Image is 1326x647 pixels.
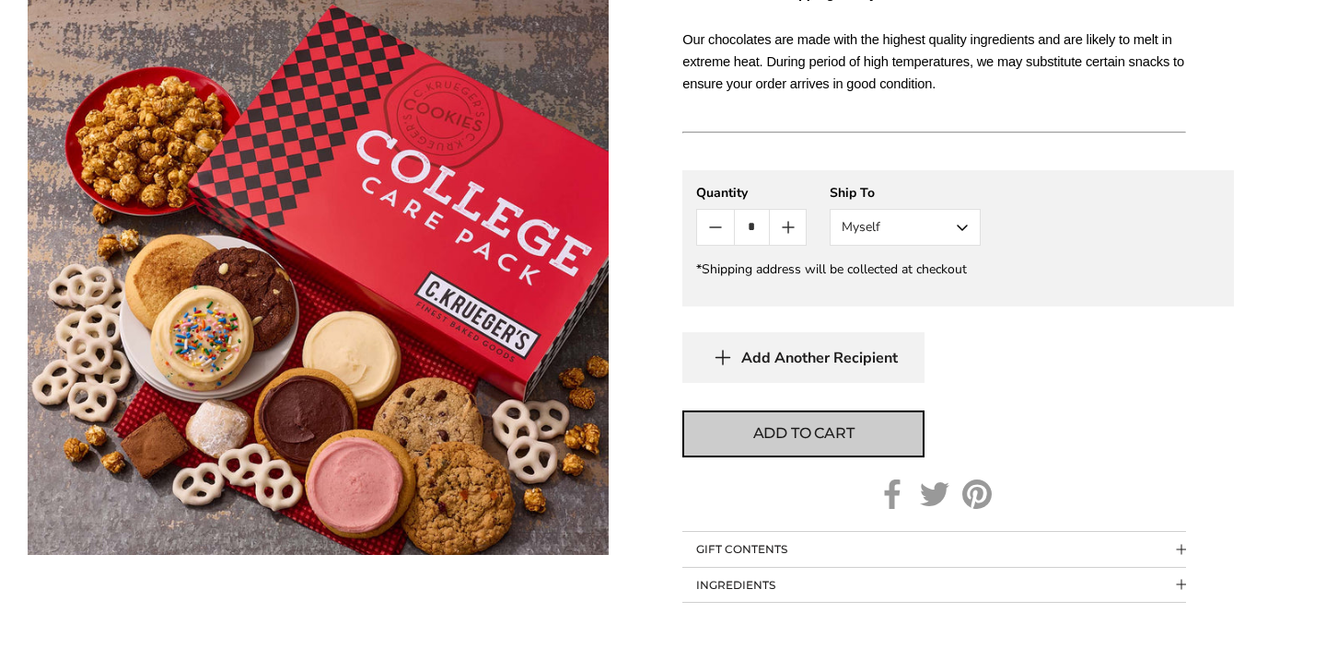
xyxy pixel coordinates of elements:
iframe: Sign Up via Text for Offers [15,577,191,632]
span: Add to cart [753,422,855,445]
div: Ship To [830,184,981,202]
gfm-form: New recipient [682,170,1234,306]
button: Count plus [770,210,806,245]
button: Add Another Recipient [682,332,925,383]
button: Add to cart [682,410,925,457]
div: *Shipping address will be collected at checkout [696,260,1220,278]
div: Quantity [696,184,807,202]
span: Our chocolates are made with the highest quality ingredients and are likely to melt in extreme he... [682,32,1184,91]
a: Pinterest [962,479,992,509]
button: Myself [830,209,981,246]
input: Quantity [734,210,770,245]
button: Count minus [697,210,733,245]
span: Add Another Recipient [741,349,898,367]
a: Facebook [878,479,907,509]
button: Collapsible block button [682,532,1186,567]
button: Collapsible block button [682,568,1186,603]
a: Twitter [920,479,949,509]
